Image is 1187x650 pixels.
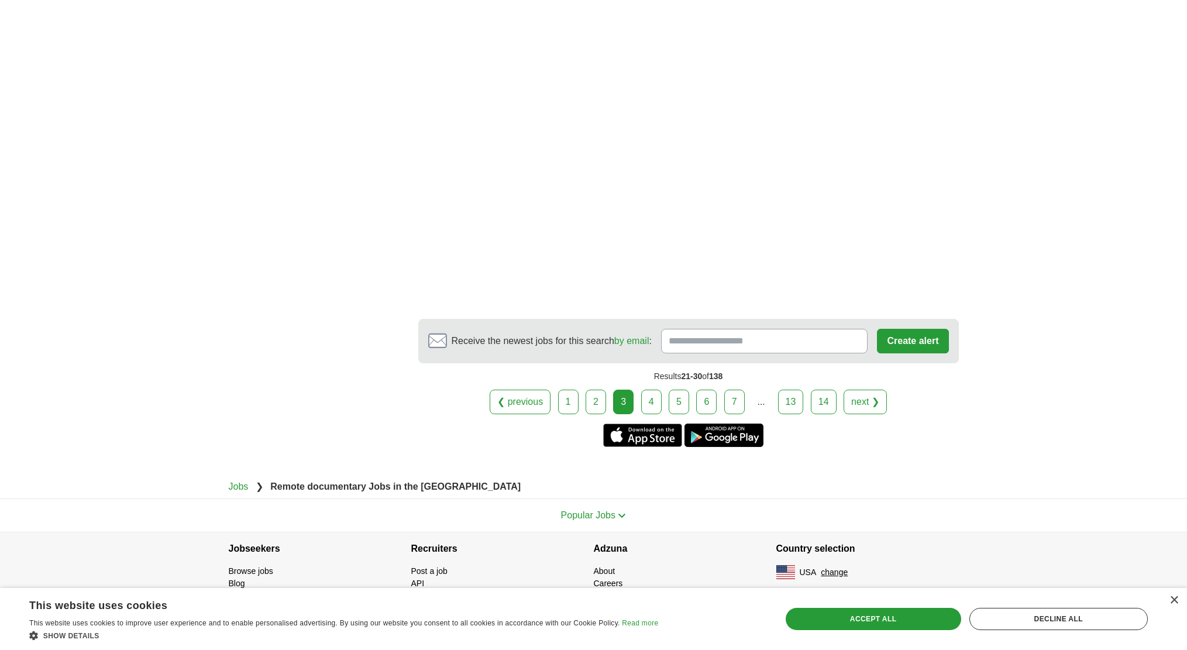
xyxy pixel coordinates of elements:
[561,510,615,520] span: Popular Jobs
[684,424,763,447] a: Get the Android app
[749,390,773,414] div: ...
[877,329,948,353] button: Create alert
[800,566,817,579] span: USA
[229,579,245,588] a: Blog
[229,566,273,576] a: Browse jobs
[586,390,606,414] a: 2
[786,608,961,630] div: Accept all
[681,372,702,381] span: 21-30
[594,566,615,576] a: About
[641,390,662,414] a: 4
[622,619,658,627] a: Read more, opens a new window
[844,390,887,414] a: next ❯
[29,595,629,613] div: This website uses cookies
[821,566,848,579] button: change
[270,482,521,491] strong: Remote documentary Jobs in the [GEOGRAPHIC_DATA]
[229,482,249,491] a: Jobs
[969,608,1148,630] div: Decline all
[776,532,959,565] h4: Country selection
[452,334,652,348] span: Receive the newest jobs for this search :
[778,390,804,414] a: 13
[43,632,99,640] span: Show details
[776,565,795,579] img: US flag
[696,390,717,414] a: 6
[709,372,722,381] span: 138
[29,619,620,627] span: This website uses cookies to improve user experience and to enable personalised advertising. By u...
[29,630,658,641] div: Show details
[724,390,745,414] a: 7
[594,579,623,588] a: Careers
[603,424,682,447] a: Get the iPhone app
[418,363,959,390] div: Results of
[411,566,448,576] a: Post a job
[558,390,579,414] a: 1
[490,390,551,414] a: ❮ previous
[669,390,689,414] a: 5
[811,390,837,414] a: 14
[614,336,649,346] a: by email
[1169,596,1178,605] div: Close
[613,390,634,414] div: 3
[411,579,425,588] a: API
[618,513,626,518] img: toggle icon
[256,482,263,491] span: ❯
